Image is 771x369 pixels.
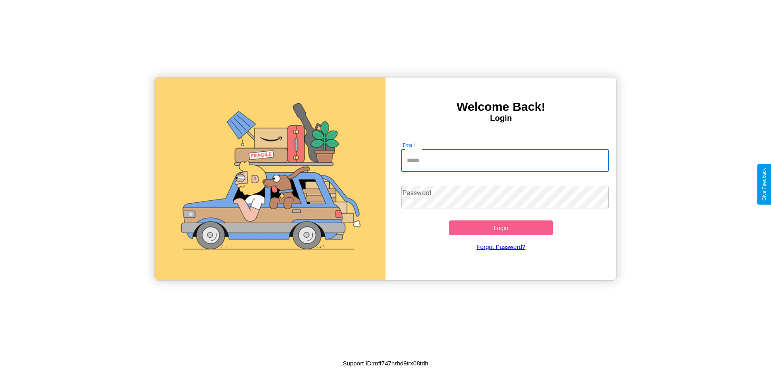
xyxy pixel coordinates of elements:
button: Login [449,220,553,235]
p: Support ID: mff747nrbd9irx08tdh [343,358,428,369]
a: Forgot Password? [397,235,605,258]
h4: Login [385,114,616,123]
label: Email [403,142,415,149]
div: Give Feedback [761,168,767,201]
img: gif [155,77,385,280]
h3: Welcome Back! [385,100,616,114]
